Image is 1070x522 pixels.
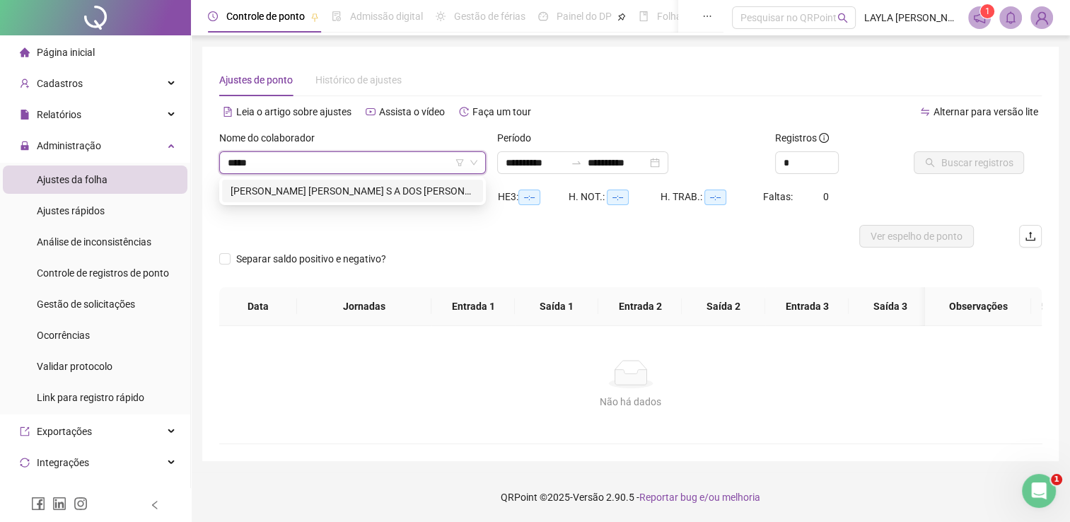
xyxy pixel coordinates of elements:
[704,190,726,205] span: --:--
[219,287,297,326] th: Data
[571,157,582,168] span: to
[1031,7,1052,28] img: 2561
[310,13,319,21] span: pushpin
[219,130,324,146] label: Nome do colaborador
[538,11,548,21] span: dashboard
[657,11,748,22] span: Folha de pagamento
[37,78,83,89] span: Cadastros
[236,394,1025,410] div: Não há dados
[20,79,30,88] span: user-add
[515,287,598,326] th: Saída 1
[20,427,30,436] span: export
[1025,231,1036,242] span: upload
[985,6,990,16] span: 1
[37,267,169,279] span: Controle de registros de ponto
[518,190,540,205] span: --:--
[837,13,848,23] span: search
[557,11,612,22] span: Painel do DP
[639,492,760,503] span: Reportar bug e/ou melhoria
[219,74,293,86] span: Ajustes de ponto
[765,287,849,326] th: Entrada 3
[859,225,974,248] button: Ver espelho de ponto
[925,287,1031,326] th: Observações
[569,189,661,205] div: H. NOT.:
[222,180,483,202] div: LAURA VICTORIA S A DOS SANTOS
[936,298,1020,314] span: Observações
[775,130,829,146] span: Registros
[823,191,829,202] span: 0
[231,183,475,199] div: [PERSON_NAME] [PERSON_NAME] S A DOS [PERSON_NAME]
[973,11,986,24] span: notification
[573,492,604,503] span: Versão
[497,130,540,146] label: Período
[37,174,107,185] span: Ajustes da folha
[920,107,930,117] span: swap
[37,457,89,468] span: Integrações
[236,106,351,117] span: Leia o artigo sobre ajustes
[819,133,829,143] span: info-circle
[37,330,90,341] span: Ocorrências
[455,158,464,167] span: filter
[459,107,469,117] span: history
[20,47,30,57] span: home
[37,426,92,437] span: Exportações
[31,497,45,511] span: facebook
[366,107,376,117] span: youtube
[980,4,994,18] sup: 1
[20,141,30,151] span: lock
[598,287,682,326] th: Entrada 2
[934,106,1038,117] span: Alternar para versão lite
[1051,474,1062,485] span: 1
[914,151,1024,174] button: Buscar registros
[864,10,960,25] span: LAYLA [PERSON_NAME] - PERBRAS
[37,298,135,310] span: Gestão de solicitações
[150,500,160,510] span: left
[37,392,144,403] span: Link para registro rápido
[37,205,105,216] span: Ajustes rápidos
[231,251,392,267] span: Separar saldo positivo e negativo?
[37,47,95,58] span: Página inicial
[379,106,445,117] span: Assista o vídeo
[702,11,712,21] span: ellipsis
[436,11,446,21] span: sun
[350,11,423,22] span: Admissão digital
[208,11,218,21] span: clock-circle
[1004,11,1017,24] span: bell
[37,140,101,151] span: Administração
[472,106,531,117] span: Faça um tour
[37,361,112,372] span: Validar protocolo
[682,287,765,326] th: Saída 2
[191,472,1070,522] footer: QRPoint © 2025 - 2.90.5 -
[226,11,305,22] span: Controle de ponto
[1022,474,1056,508] iframe: Intercom live chat
[52,497,66,511] span: linkedin
[639,11,649,21] span: book
[297,287,431,326] th: Jornadas
[223,107,233,117] span: file-text
[661,189,763,205] div: H. TRAB.:
[849,287,932,326] th: Saída 3
[571,157,582,168] span: swap-right
[37,236,151,248] span: Análise de inconsistências
[431,287,515,326] th: Entrada 1
[498,189,569,205] div: HE 3:
[315,74,402,86] span: Histórico de ajustes
[74,497,88,511] span: instagram
[607,190,629,205] span: --:--
[20,110,30,120] span: file
[617,13,626,21] span: pushpin
[470,158,478,167] span: down
[37,109,81,120] span: Relatórios
[454,11,525,22] span: Gestão de férias
[763,191,795,202] span: Faltas:
[332,11,342,21] span: file-done
[20,458,30,468] span: sync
